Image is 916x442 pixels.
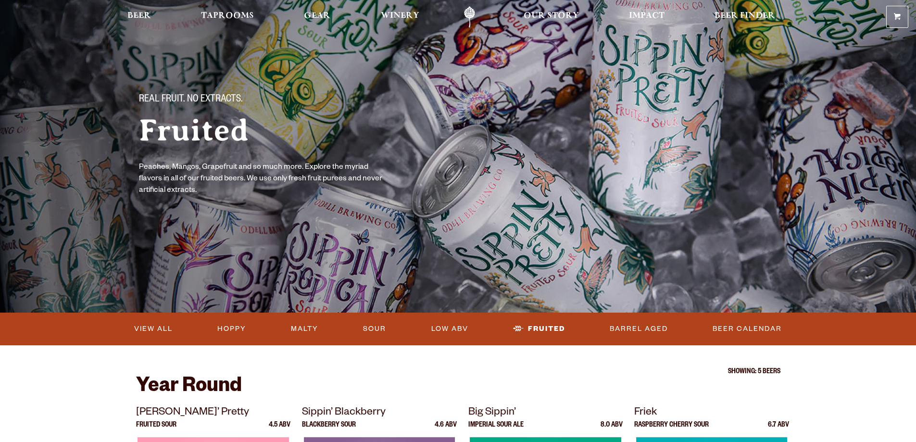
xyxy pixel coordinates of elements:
p: 8.0 ABV [601,422,623,437]
span: Real Fruit. No Extracts. [139,94,243,106]
p: [PERSON_NAME]’ Pretty [136,404,291,422]
span: Winery [381,12,419,20]
p: 6.7 ABV [768,422,789,437]
p: Imperial Sour Ale [468,422,524,437]
a: Malty [287,318,322,340]
a: Odell Home [452,6,488,28]
span: Beer Finder [715,12,775,20]
p: Showing: 5 Beers [136,368,780,376]
a: Winery [375,6,426,28]
a: Beer [121,6,157,28]
span: Impact [629,12,665,20]
p: Big Sippin’ [468,404,623,422]
a: Taprooms [195,6,260,28]
a: Fruited [509,318,569,340]
p: Blackberry Sour [302,422,356,437]
a: Barrel Aged [606,318,672,340]
a: Hoppy [213,318,250,340]
p: 4.6 ABV [435,422,457,437]
a: Our Story [517,6,585,28]
span: Beer [127,12,151,20]
span: Our Story [524,12,579,20]
a: Beer Finder [708,6,781,28]
p: Friek [634,404,789,422]
h1: Fruited [139,114,439,147]
a: Beer Calendar [709,318,786,340]
a: View All [130,318,176,340]
p: Sippin’ Blackberry [302,404,457,422]
a: Gear [298,6,337,28]
span: Taprooms [201,12,254,20]
a: Impact [623,6,671,28]
p: 4.5 ABV [269,422,290,437]
p: Raspberry Cherry Sour [634,422,709,437]
span: Gear [304,12,330,20]
h2: Year Round [136,376,780,399]
a: Low ABV [427,318,472,340]
p: Peaches, Mangos, Grapefruit and so much more. Explore the myriad flavors in all of our fruited be... [139,162,385,197]
a: Sour [359,318,390,340]
p: Fruited Sour [136,422,176,437]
